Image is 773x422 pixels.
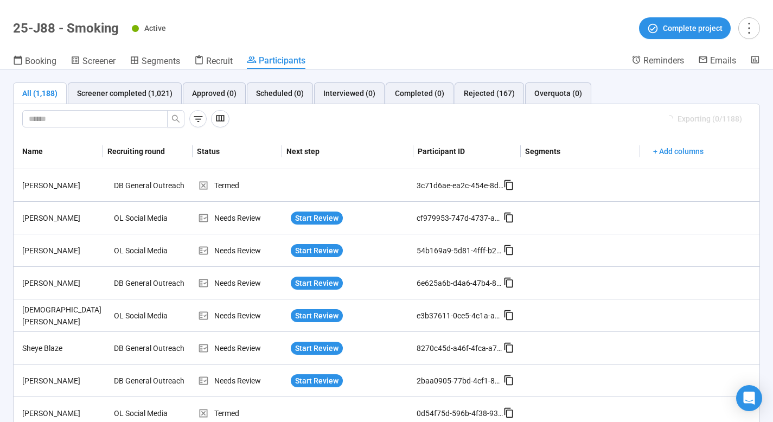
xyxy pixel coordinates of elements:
button: Exporting (0/1188) [657,110,751,127]
div: 6e625a6b-d4a6-47b4-8196-0176cbf0f70e [417,277,503,289]
span: Start Review [295,245,338,257]
div: [DEMOGRAPHIC_DATA][PERSON_NAME] [18,304,110,328]
span: loading [666,115,673,123]
span: Start Review [295,310,338,322]
a: Segments [130,55,180,69]
h1: 25-J88 - Smoking [13,21,119,36]
div: OL Social Media [110,305,191,326]
div: Approved (0) [192,87,237,99]
div: Screener completed (1,021) [77,87,173,99]
button: Start Review [291,374,343,387]
div: Overquota (0) [534,87,582,99]
a: Recruit [194,55,233,69]
div: [PERSON_NAME] [18,375,110,387]
div: Termed [198,180,286,191]
button: Start Review [291,342,343,355]
a: Screener [71,55,116,69]
div: Open Intercom Messenger [736,385,762,411]
div: Sheye Blaze [18,342,110,354]
span: Screener [82,56,116,66]
span: Active [144,24,166,33]
span: Emails [710,55,736,66]
span: Booking [25,56,56,66]
div: Needs Review [198,342,286,354]
div: Needs Review [198,277,286,289]
span: Start Review [295,375,338,387]
div: Scheduled (0) [256,87,304,99]
span: Recruit [206,56,233,66]
button: Complete project [639,17,731,39]
th: Participant ID [413,134,521,169]
div: Termed [198,407,286,419]
button: Start Review [291,309,343,322]
span: Segments [142,56,180,66]
div: OL Social Media [110,208,191,228]
div: Needs Review [198,310,286,322]
div: All (1,188) [22,87,58,99]
div: Needs Review [198,212,286,224]
div: 8270c45d-a46f-4fca-a78a-9af252086466 [417,342,503,354]
button: + Add columns [644,143,712,160]
div: DB General Outreach [110,370,191,391]
div: Completed (0) [395,87,444,99]
div: 3c71d6ae-ea2c-454e-8def-89196b1f5498 [417,180,503,191]
span: Start Review [295,342,338,354]
div: DB General Outreach [110,338,191,359]
div: DB General Outreach [110,273,191,293]
a: Reminders [631,55,684,68]
button: Start Review [291,277,343,290]
div: 54b169a9-5d81-4fff-b23f-6489ff9ff39c [417,245,503,257]
a: Participants [247,55,305,69]
div: cf979953-747d-4737-a2e2-c50ad89f33b7 [417,212,503,224]
div: Needs Review [198,375,286,387]
div: Needs Review [198,245,286,257]
div: DB General Outreach [110,175,191,196]
span: Participants [259,55,305,66]
span: Start Review [295,277,338,289]
th: Recruiting round [103,134,193,169]
th: Status [193,134,282,169]
button: more [738,17,760,39]
div: [PERSON_NAME] [18,180,110,191]
button: Start Review [291,244,343,257]
span: Reminders [643,55,684,66]
div: 2baa0905-77bd-4cf1-81d8-a0d8b702da44 [417,375,503,387]
button: search [167,110,184,127]
th: Segments [521,134,640,169]
span: more [742,21,756,35]
span: + Add columns [653,145,704,157]
div: [PERSON_NAME] [18,245,110,257]
th: Next step [282,134,413,169]
div: [PERSON_NAME] [18,277,110,289]
span: Exporting (0/1188) [678,113,742,125]
div: [PERSON_NAME] [18,212,110,224]
div: [PERSON_NAME] [18,407,110,419]
span: Start Review [295,212,338,224]
div: Interviewed (0) [323,87,375,99]
div: 0d54f75d-596b-4f38-9318-ee78d4ddcc93 [417,407,503,419]
div: Rejected (167) [464,87,515,99]
span: search [171,114,180,123]
div: e3b37611-0ce5-4c1a-a6a8-3c65199dfcf3 [417,310,503,322]
div: OL Social Media [110,240,191,261]
a: Emails [698,55,736,68]
button: Start Review [291,212,343,225]
a: Booking [13,55,56,69]
span: Complete project [663,22,723,34]
th: Name [14,134,103,169]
